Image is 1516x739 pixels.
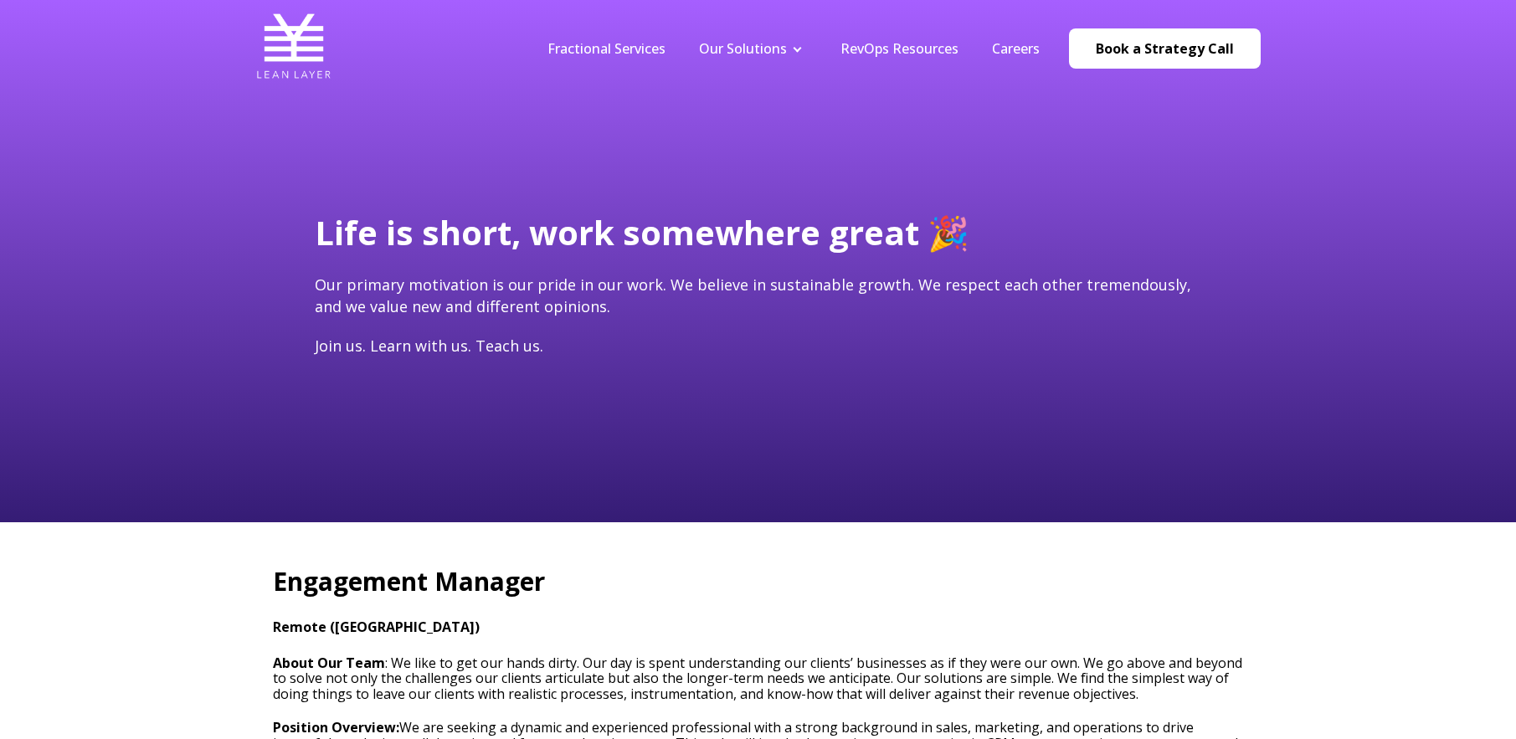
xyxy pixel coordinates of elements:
a: Fractional Services [547,39,665,58]
div: Navigation Menu [531,39,1056,58]
a: RevOps Resources [840,39,958,58]
a: Careers [992,39,1040,58]
span: Life is short, work somewhere great 🎉 [315,209,969,255]
a: Book a Strategy Call [1069,28,1261,69]
strong: About Our Team [273,654,385,672]
h2: Engagement Manager [273,564,1244,599]
strong: Remote ([GEOGRAPHIC_DATA]) [273,618,480,636]
span: Join us. Learn with us. Teach us. [315,336,543,356]
a: Our Solutions [699,39,787,58]
strong: Position Overview: [273,718,399,736]
span: Our primary motivation is our pride in our work. We believe in sustainable growth. We respect eac... [315,275,1191,316]
h3: : We like to get our hands dirty. Our day is spent understanding our clients’ businesses as if th... [273,655,1244,701]
img: Lean Layer Logo [256,8,331,84]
